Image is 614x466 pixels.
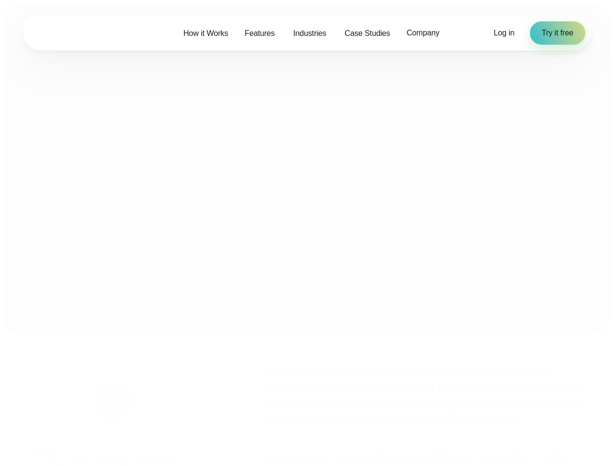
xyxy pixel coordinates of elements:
[245,28,275,39] span: Features
[345,28,390,39] span: Case Studies
[183,28,228,39] span: How it Works
[406,27,439,39] span: Company
[530,21,585,45] a: Try it free
[542,27,573,39] span: Try it free
[293,28,326,39] span: Industries
[175,23,236,43] a: How it Works
[494,29,515,37] span: Log in
[494,27,515,39] a: Log in
[336,23,398,43] a: Case Studies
